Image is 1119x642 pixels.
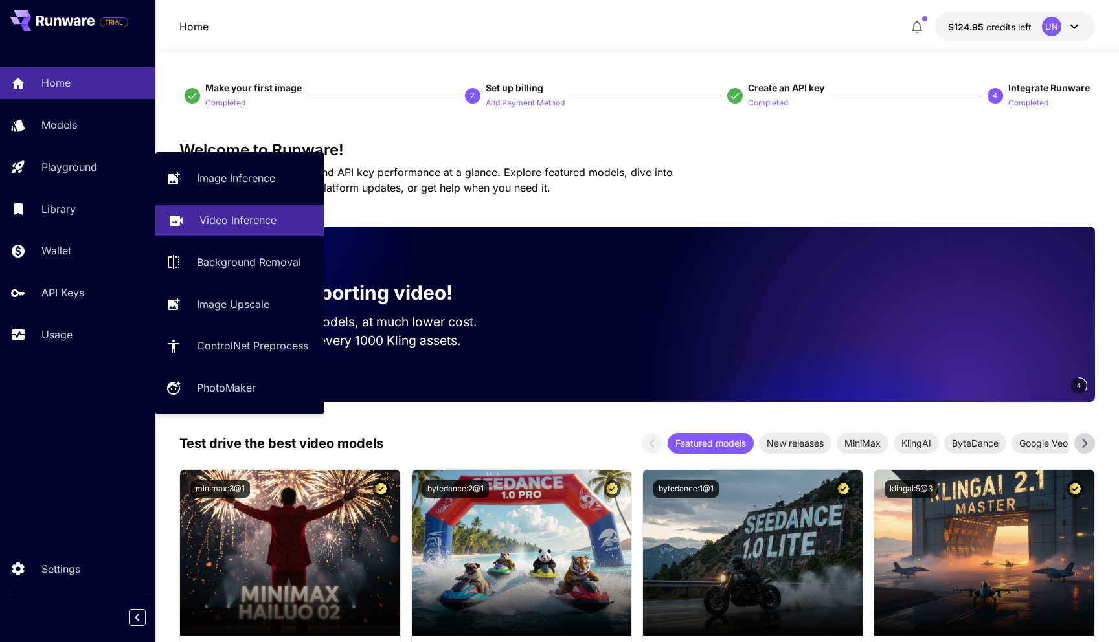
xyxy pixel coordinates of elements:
span: Integrate Runware [1008,82,1090,93]
img: alt [643,470,863,636]
span: ByteDance [944,436,1006,450]
span: Add your payment card to enable full platform functionality. [100,14,128,30]
p: Settings [41,561,80,577]
a: ControlNet Preprocess [155,330,324,362]
p: Background Removal [197,254,301,270]
button: $124.95472 [935,12,1095,41]
span: 4 [1077,381,1081,390]
p: Usage [41,327,73,342]
p: Home [41,75,71,91]
span: MiniMax [837,436,888,450]
div: Collapse sidebar [139,606,155,629]
div: $124.95472 [948,20,1032,34]
p: Completed [748,97,788,109]
span: Check out your usage stats and API key performance at a glance. Explore featured models, dive int... [179,166,673,194]
span: TRIAL [100,17,128,27]
button: Certified Model – Vetted for best performance and includes a commercial license. [1067,480,1084,498]
span: Google Veo [1012,436,1076,450]
p: Wallet [41,243,71,258]
p: API Keys [41,285,84,300]
img: alt [874,470,1094,636]
button: bytedance:2@1 [422,480,489,498]
p: Run the best video models, at much lower cost. [200,313,502,331]
p: Add Payment Method [486,97,565,109]
span: Set up billing [486,82,543,93]
span: Featured models [668,436,754,450]
a: Image Inference [155,162,324,194]
p: 2 [470,90,475,102]
p: Library [41,201,76,217]
p: Image Inference [197,170,275,186]
p: Home [179,19,209,34]
p: Test drive the best video models [179,434,383,453]
button: Collapse sidebar [129,609,146,626]
img: alt [180,470,400,636]
nav: breadcrumb [179,19,209,34]
span: $124.95 [948,21,986,32]
button: Certified Model – Vetted for best performance and includes a commercial license. [835,480,852,498]
p: Playground [41,159,97,175]
span: Make your first image [205,82,302,93]
button: klingai:5@3 [885,480,938,498]
span: New releases [759,436,831,450]
button: bytedance:1@1 [653,480,719,498]
p: Completed [1008,97,1048,109]
img: alt [412,470,631,636]
p: PhotoMaker [197,380,256,395]
a: PhotoMaker [155,372,324,404]
span: Create an API key [748,82,824,93]
p: Now supporting video! [236,278,453,307]
div: UN [1042,17,1061,36]
h3: Welcome to Runware! [179,141,1095,159]
p: 4 [993,90,997,102]
span: credits left [986,21,1032,32]
a: Background Removal [155,247,324,278]
p: Save up to $500 for every 1000 Kling assets. [200,331,502,350]
span: KlingAI [894,436,939,450]
p: Completed [205,97,245,109]
p: Image Upscale [197,296,269,312]
p: Models [41,117,77,133]
a: Image Upscale [155,288,324,320]
p: ControlNet Preprocess [197,338,308,353]
a: Video Inference [155,205,324,236]
p: Video Inference [199,212,277,228]
button: Certified Model – Vetted for best performance and includes a commercial license. [372,480,390,498]
button: Certified Model – Vetted for best performance and includes a commercial license. [604,480,621,498]
button: minimax:3@1 [190,480,250,498]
